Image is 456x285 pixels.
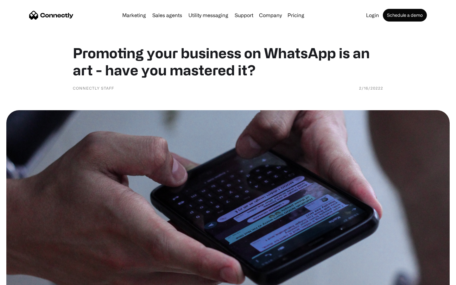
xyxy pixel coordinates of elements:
a: Schedule a demo [383,9,427,22]
a: Pricing [285,13,307,18]
ul: Language list [13,274,38,283]
div: 2/16/20222 [359,85,383,91]
h1: Promoting your business on WhatsApp is an art - have you mastered it? [73,44,383,79]
a: Utility messaging [186,13,231,18]
aside: Language selected: English [6,274,38,283]
a: Support [232,13,256,18]
a: Sales agents [150,13,185,18]
div: Company [259,11,282,20]
div: Connectly Staff [73,85,114,91]
a: home [29,10,73,20]
a: Marketing [120,13,149,18]
div: Company [257,11,284,20]
a: Login [364,13,382,18]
